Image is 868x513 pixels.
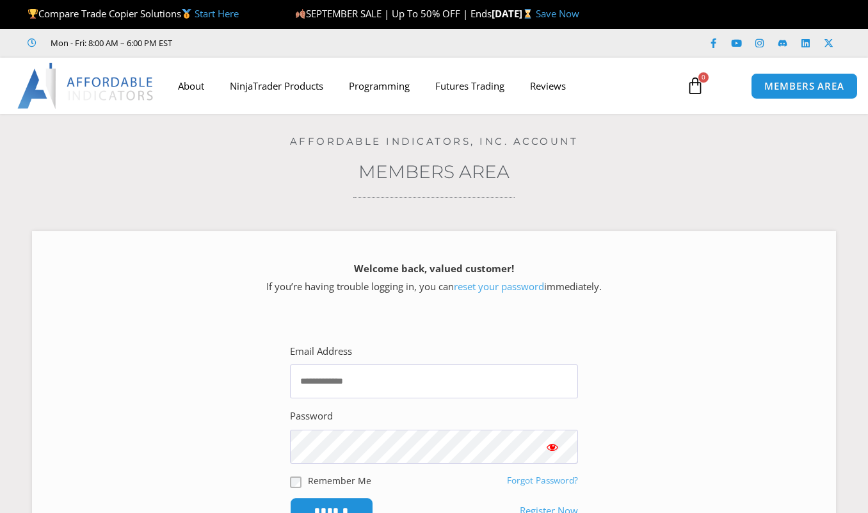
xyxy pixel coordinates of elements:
a: NinjaTrader Products [217,71,336,101]
img: LogoAI | Affordable Indicators – NinjaTrader [17,63,155,109]
label: Remember Me [308,474,371,487]
span: MEMBERS AREA [764,81,844,91]
a: Affordable Indicators, Inc. Account [290,135,579,147]
a: Save Now [536,7,579,20]
a: MEMBERS AREA [751,73,858,99]
a: 0 [667,67,723,104]
button: Show password [527,430,578,464]
a: reset your password [454,280,544,293]
label: Email Address [290,343,352,361]
a: Programming [336,71,422,101]
a: About [165,71,217,101]
p: If you’re having trouble logging in, you can immediately. [54,260,814,296]
span: SEPTEMBER SALE | Up To 50% OFF | Ends [295,7,492,20]
img: 🏆 [28,9,38,19]
img: ⌛ [523,9,533,19]
img: 🍂 [296,9,305,19]
a: Futures Trading [422,71,517,101]
a: Members Area [358,161,510,183]
a: Reviews [517,71,579,101]
a: Forgot Password? [507,475,578,486]
a: Start Here [195,7,239,20]
strong: Welcome back, valued customer! [354,262,514,275]
label: Password [290,407,333,425]
span: Mon - Fri: 8:00 AM – 6:00 PM EST [47,35,172,51]
img: 🥇 [182,9,191,19]
iframe: Customer reviews powered by Trustpilot [190,37,382,49]
span: Compare Trade Copier Solutions [28,7,239,20]
nav: Menu [165,71,677,101]
span: 0 [698,72,709,83]
strong: [DATE] [492,7,536,20]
